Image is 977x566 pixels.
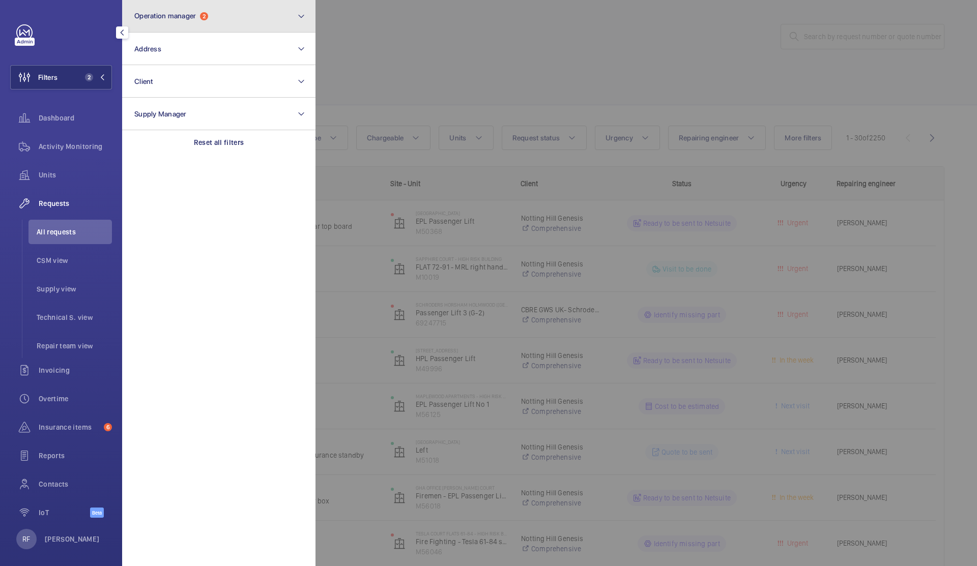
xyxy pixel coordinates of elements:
span: Technical S. view [37,312,112,322]
span: IoT [39,508,90,518]
span: Units [39,170,112,180]
span: Requests [39,198,112,208]
p: [PERSON_NAME] [45,534,100,544]
span: Dashboard [39,113,112,123]
span: All requests [37,227,112,237]
span: CSM view [37,255,112,265]
span: Activity Monitoring [39,141,112,152]
span: Repair team view [37,341,112,351]
span: Supply view [37,284,112,294]
span: Contacts [39,479,112,489]
p: RF [22,534,30,544]
span: 2 [85,73,93,81]
span: Invoicing [39,365,112,375]
span: Overtime [39,394,112,404]
button: Filters2 [10,65,112,90]
span: Reports [39,451,112,461]
span: 6 [104,423,112,431]
span: Filters [38,72,58,82]
span: Insurance items [39,422,100,432]
span: Beta [90,508,104,518]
